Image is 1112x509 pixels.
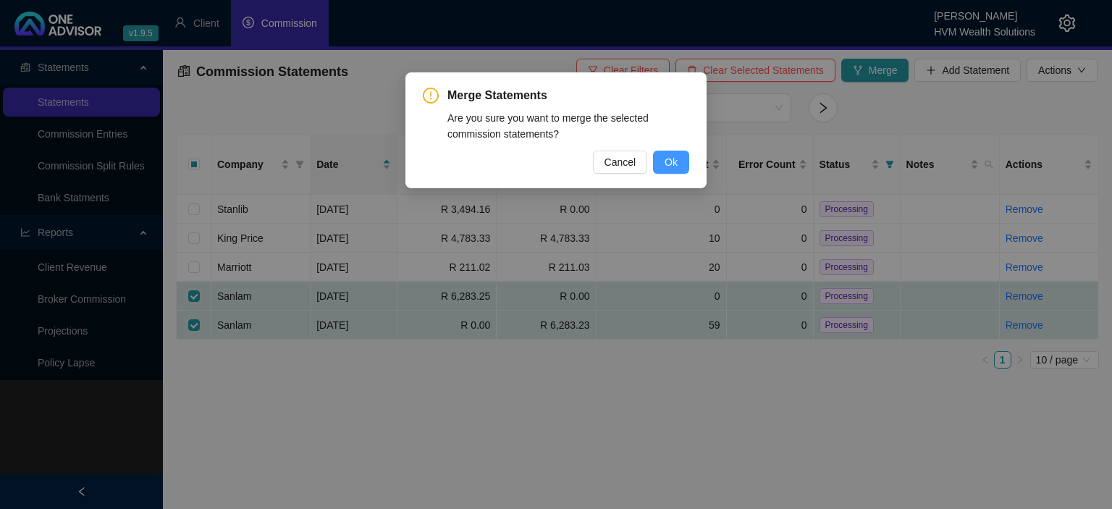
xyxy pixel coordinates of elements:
[423,88,439,104] span: exclamation-circle
[447,87,689,104] span: Merge Statements
[593,151,648,174] button: Cancel
[653,151,689,174] button: Ok
[665,154,678,170] span: Ok
[605,154,636,170] span: Cancel
[447,110,689,142] div: Are you sure you want to merge the selected commission statements?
